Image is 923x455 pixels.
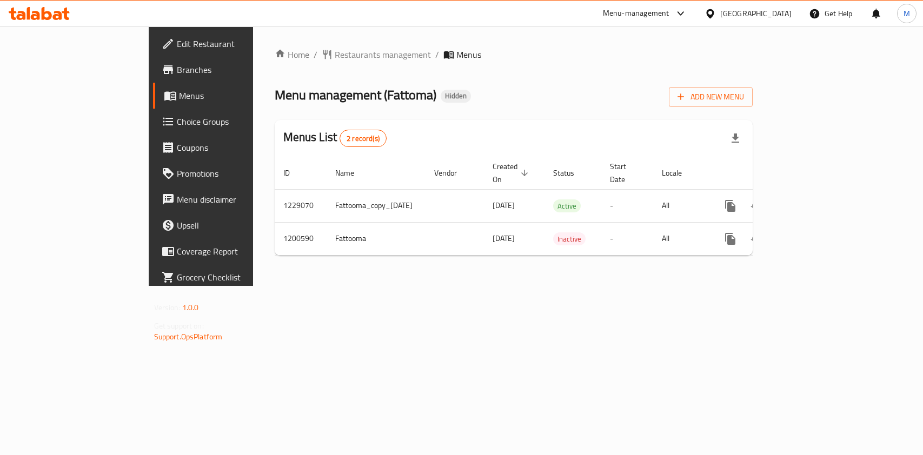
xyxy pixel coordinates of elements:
span: Menu disclaimer [177,193,294,206]
td: - [601,222,653,255]
span: Choice Groups [177,115,294,128]
button: more [718,226,743,252]
span: Status [553,166,588,179]
span: Start Date [610,160,640,186]
a: Choice Groups [153,109,303,135]
a: Menus [153,83,303,109]
span: Restaurants management [335,48,431,61]
span: Menu management ( Fattoma ) [275,83,436,107]
div: Active [553,199,581,212]
span: Vendor [434,166,471,179]
button: more [718,193,743,219]
button: Change Status [743,193,769,219]
div: Hidden [441,90,471,103]
td: All [653,222,709,255]
span: Edit Restaurant [177,37,294,50]
a: Support.OpsPlatform [154,330,223,344]
a: Coupons [153,135,303,160]
span: Branches [177,63,294,76]
span: Get support on: [154,319,204,333]
span: Grocery Checklist [177,271,294,284]
span: Coverage Report [177,245,294,258]
span: Promotions [177,167,294,180]
h2: Menus List [283,129,387,147]
td: Fattooma [327,222,426,255]
span: ID [283,166,304,179]
a: Menu disclaimer [153,186,303,212]
span: [DATE] [493,231,515,245]
a: Coverage Report [153,238,303,264]
a: Branches [153,57,303,83]
span: Hidden [441,91,471,101]
td: All [653,189,709,222]
span: 2 record(s) [340,133,386,144]
span: Created On [493,160,532,186]
div: Total records count [340,130,387,147]
li: / [314,48,317,61]
div: Export file [722,125,748,151]
span: Name [335,166,368,179]
div: Inactive [553,232,586,245]
span: [DATE] [493,198,515,212]
td: - [601,189,653,222]
span: Add New Menu [678,90,744,104]
span: Coupons [177,141,294,154]
a: Upsell [153,212,303,238]
button: Change Status [743,226,769,252]
span: Locale [662,166,696,179]
a: Edit Restaurant [153,31,303,57]
nav: breadcrumb [275,48,753,61]
table: enhanced table [275,157,830,256]
th: Actions [709,157,830,190]
div: Menu-management [603,7,669,20]
span: Version: [154,300,181,315]
span: Inactive [553,233,586,245]
span: M [904,8,910,19]
a: Restaurants management [322,48,431,61]
a: Grocery Checklist [153,264,303,290]
div: [GEOGRAPHIC_DATA] [720,8,792,19]
li: / [435,48,439,61]
td: Fattooma_copy_[DATE] [327,189,426,222]
button: Add New Menu [669,87,753,107]
span: Active [553,200,581,212]
span: Menus [179,89,294,102]
span: Upsell [177,219,294,232]
a: Promotions [153,160,303,186]
span: 1.0.0 [182,300,199,315]
span: Menus [456,48,481,61]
